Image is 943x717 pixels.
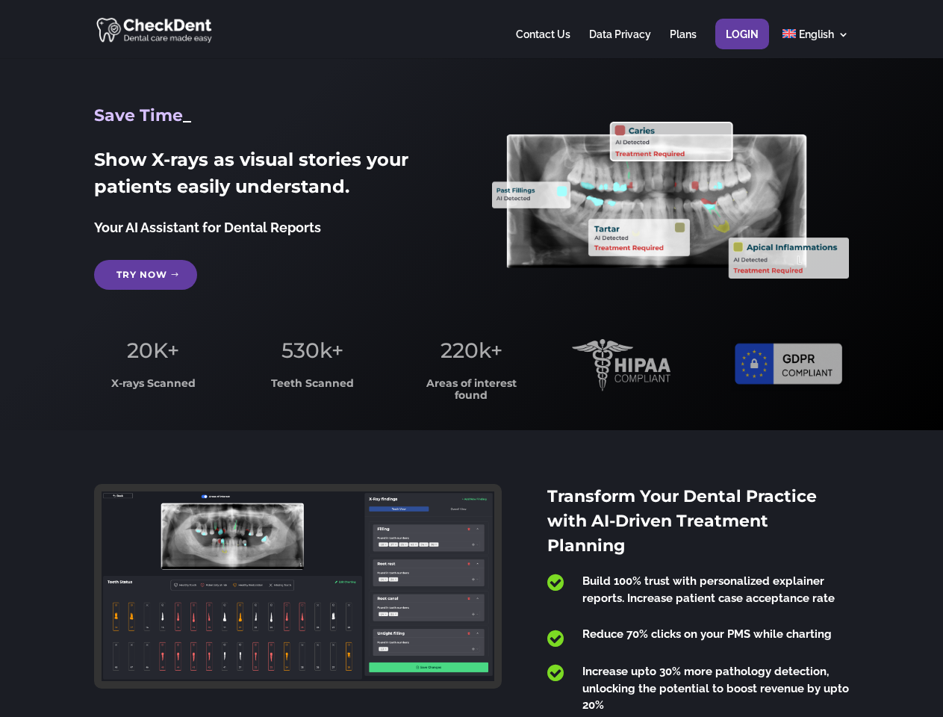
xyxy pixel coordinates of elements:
[94,105,183,125] span: Save Time
[127,338,179,363] span: 20K+
[94,260,197,290] a: Try Now
[726,29,759,58] a: Login
[492,122,848,279] img: X_Ray_annotated
[799,28,834,40] span: English
[582,574,835,605] span: Build 100% trust with personalized explainer reports. Increase patient case acceptance rate
[547,486,817,556] span: Transform Your Dental Practice with AI-Driven Treatment Planning
[547,629,564,648] span: 
[547,573,564,592] span: 
[96,15,214,44] img: CheckDent AI
[281,338,343,363] span: 530k+
[441,338,502,363] span: 220k+
[589,29,651,58] a: Data Privacy
[94,220,321,235] span: Your AI Assistant for Dental Reports
[782,29,849,58] a: English
[413,378,531,409] h3: Areas of interest found
[516,29,570,58] a: Contact Us
[670,29,697,58] a: Plans
[582,627,832,641] span: Reduce 70% clicks on your PMS while charting
[547,663,564,683] span: 
[183,105,191,125] span: _
[582,665,849,712] span: Increase upto 30% more pathology detection, unlocking the potential to boost revenue by upto 20%
[94,146,450,208] h2: Show X-rays as visual stories your patients easily understand.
